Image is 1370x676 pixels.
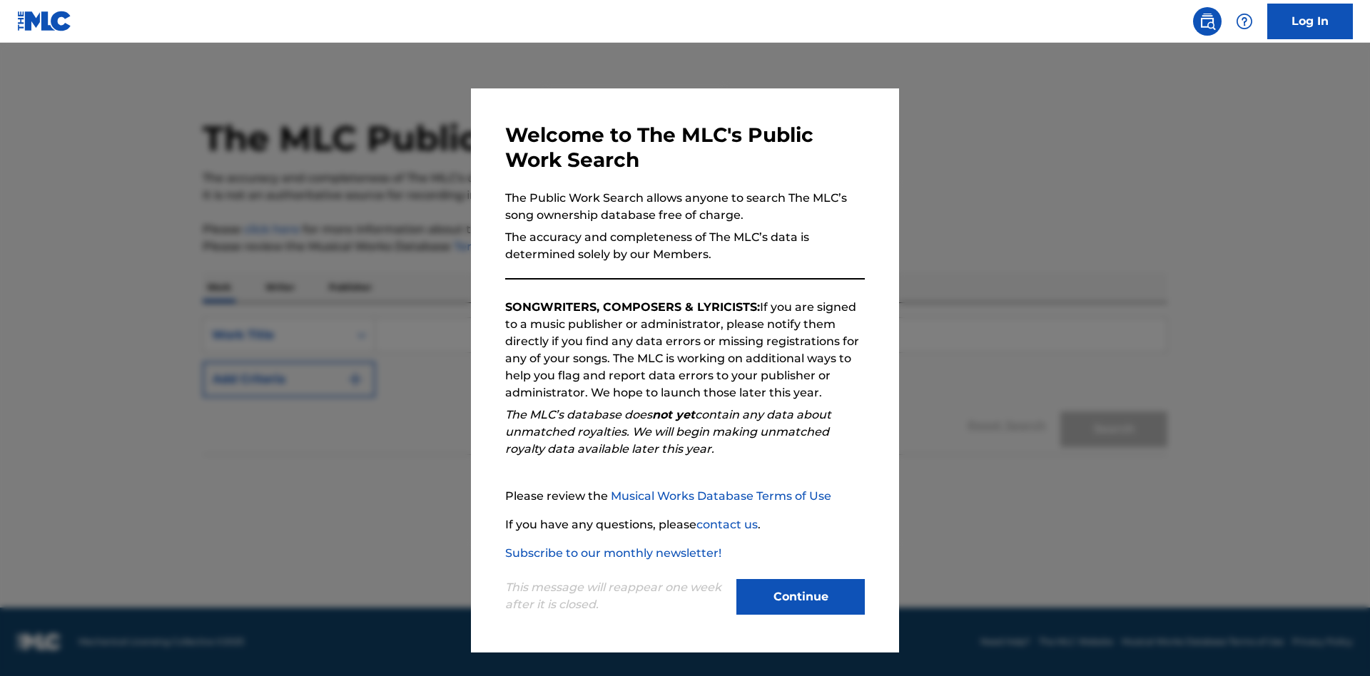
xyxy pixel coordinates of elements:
p: The Public Work Search allows anyone to search The MLC’s song ownership database free of charge. [505,190,865,224]
button: Continue [736,579,865,615]
iframe: Chat Widget [1299,608,1370,676]
a: Public Search [1193,7,1222,36]
p: If you are signed to a music publisher or administrator, please notify them directly if you find ... [505,299,865,401]
div: Help [1230,7,1259,36]
img: MLC Logo [17,11,72,31]
a: Musical Works Database Terms of Use [611,489,831,503]
img: help [1236,13,1253,30]
a: contact us [696,518,758,531]
p: Please review the [505,488,865,505]
em: The MLC’s database does contain any data about unmatched royalties. We will begin making unmatche... [505,408,831,456]
h3: Welcome to The MLC's Public Work Search [505,123,865,173]
img: search [1199,13,1216,30]
p: The accuracy and completeness of The MLC’s data is determined solely by our Members. [505,229,865,263]
p: This message will reappear one week after it is closed. [505,579,728,613]
a: Log In [1267,4,1353,39]
p: If you have any questions, please . [505,516,865,533]
strong: not yet [652,408,695,421]
strong: SONGWRITERS, COMPOSERS & LYRICISTS: [505,300,760,314]
a: Subscribe to our monthly newsletter! [505,546,721,560]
